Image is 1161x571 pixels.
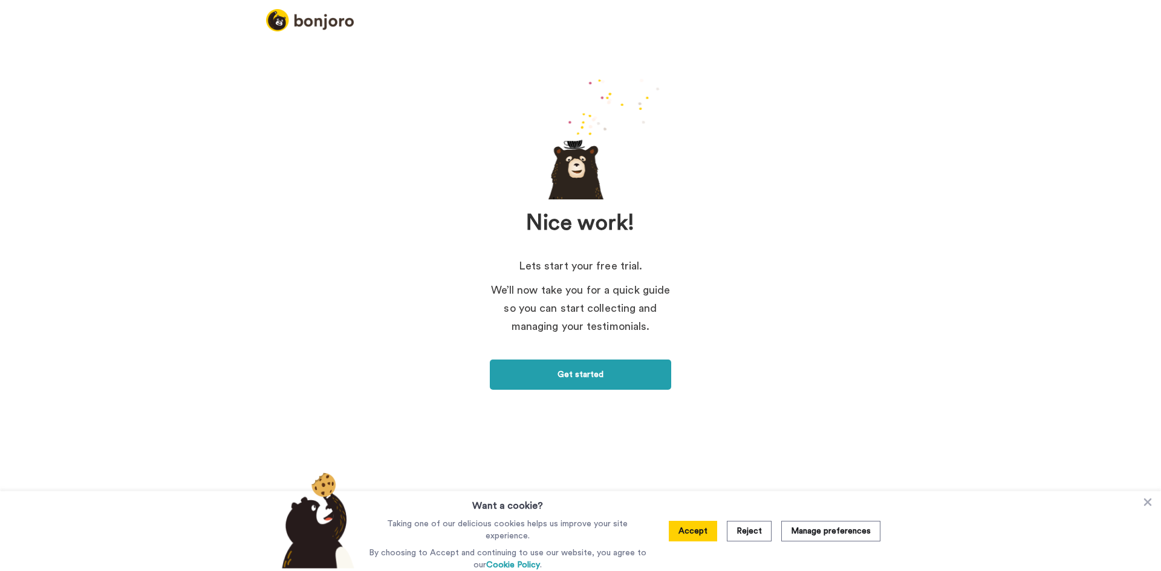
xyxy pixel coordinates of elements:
[538,79,671,199] div: animation
[472,491,543,513] h3: Want a cookie?
[366,547,649,571] p: By choosing to Accept and continuing to use our website, you agree to our .
[490,281,671,335] p: We’ll now take you for a quick guide so you can start collecting and managing your testimonials.
[444,211,717,236] h1: Nice work!
[490,257,671,275] p: Lets start your free trial.
[669,521,717,541] button: Accept
[486,561,540,569] a: Cookie Policy
[781,521,880,541] button: Manage preferences
[727,521,772,541] button: Reject
[271,472,360,569] img: bear-with-cookie.png
[266,9,354,31] img: logo_full.png
[490,360,671,390] a: Get started
[366,518,649,542] p: Taking one of our delicious cookies helps us improve your site experience.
